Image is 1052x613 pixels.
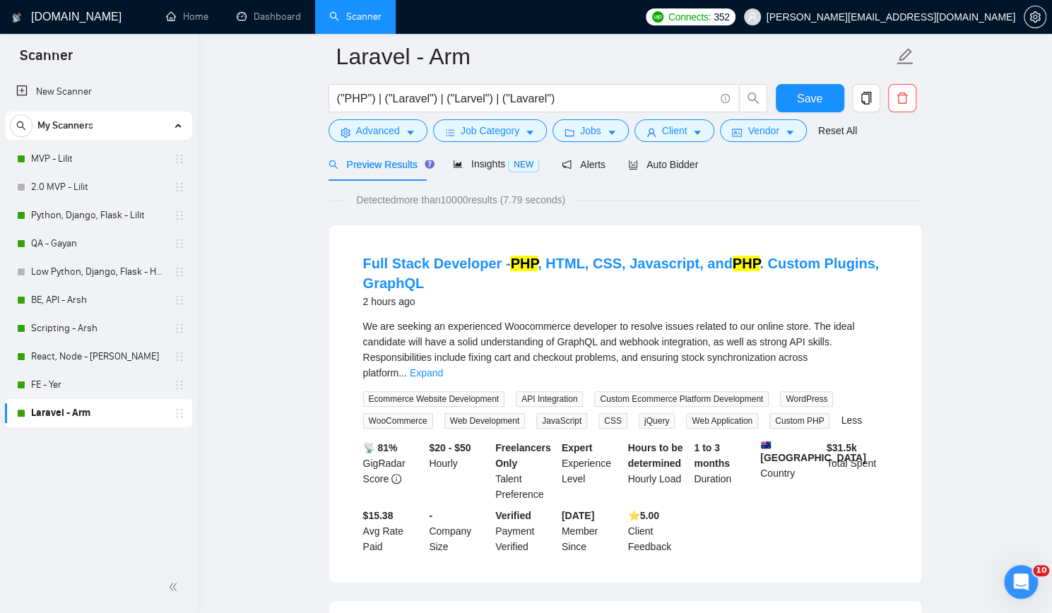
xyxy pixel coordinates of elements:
div: Total Spent [824,440,890,502]
a: Python, Django, Flask - Lilit [31,201,165,230]
span: holder [174,294,185,306]
div: Payment Verified [492,508,559,554]
a: Full Stack Developer -PHP, HTML, CSS, Javascript, andPHP. Custom Plugins, GraphQL [363,256,880,291]
a: Expand [410,367,443,379]
span: edit [896,47,914,66]
span: holder [174,238,185,249]
span: We are seeking an experienced Woocommerce developer to resolve issues related to our online store... [363,321,855,379]
span: caret-down [692,127,702,138]
span: Web Application [686,413,758,429]
button: settingAdvancedcaret-down [329,119,427,142]
span: caret-down [406,127,415,138]
button: userClientcaret-down [634,119,715,142]
span: Alerts [562,159,605,170]
span: robot [628,160,638,169]
span: holder [174,210,185,221]
span: area-chart [453,159,463,169]
b: ⭐️ 5.00 [628,510,659,521]
a: Laravel - Arm [31,399,165,427]
span: Insights [453,158,539,169]
a: 2.0 MVP - Lilit [31,173,165,201]
span: NEW [508,157,539,172]
span: Ecommerce Website Development [363,391,505,407]
div: We are seeking an experienced Woocommerce developer to resolve issues related to our online store... [363,319,887,381]
mark: PHP [733,256,760,271]
div: Company Size [426,508,492,554]
b: - [429,510,432,521]
span: info-circle [391,474,401,484]
span: WordPress [780,391,833,407]
div: Client Feedback [625,508,692,554]
button: barsJob Categorycaret-down [433,119,547,142]
a: homeHome [166,11,208,23]
span: CSS [598,413,627,429]
li: My Scanners [5,112,192,427]
span: Auto Bidder [628,159,698,170]
a: Low Python, Django, Flask - Hayk [31,258,165,286]
div: Experience Level [559,440,625,502]
span: notification [562,160,572,169]
span: Scanner [8,45,84,75]
b: Verified [495,510,531,521]
a: searchScanner [329,11,382,23]
span: holder [174,323,185,334]
span: user [646,127,656,138]
span: caret-down [785,127,795,138]
button: setting [1024,6,1046,28]
span: Connects: [668,9,711,25]
span: setting [1024,11,1046,23]
a: Scripting - Arsh [31,314,165,343]
a: BE, API - Arsh [31,286,165,314]
div: Talent Preference [492,440,559,502]
a: Less [841,415,862,426]
b: $ 31.5k [827,442,857,453]
span: delete [889,92,916,105]
img: logo [12,6,22,29]
span: 352 [714,9,729,25]
span: Jobs [580,123,601,138]
span: Job Category [461,123,519,138]
span: Custom Ecommerce Platform Development [594,391,769,407]
a: New Scanner [16,78,181,106]
a: React, Node - [PERSON_NAME] [31,343,165,371]
b: [DATE] [562,510,594,521]
button: copy [852,84,880,112]
span: Custom PHP [769,413,829,429]
div: Hourly Load [625,440,692,502]
a: MVP - Lilit [31,145,165,173]
button: delete [888,84,916,112]
span: holder [174,379,185,391]
span: jQuery [639,413,675,429]
div: GigRadar Score [360,440,427,502]
div: Duration [691,440,757,502]
span: holder [174,266,185,278]
span: user [747,12,757,22]
span: search [740,92,767,105]
span: copy [853,92,880,105]
span: JavaScript [536,413,587,429]
b: 1 to 3 months [694,442,730,469]
b: 📡 81% [363,442,398,453]
span: Save [797,90,822,107]
span: 10 [1033,565,1049,576]
span: holder [174,153,185,165]
iframe: Intercom live chat [1004,565,1038,599]
div: Country [757,440,824,502]
span: holder [174,181,185,193]
mark: PHP [510,256,538,271]
div: Hourly [426,440,492,502]
span: bars [445,127,455,138]
span: Detected more than 10000 results (7.79 seconds) [346,192,575,208]
span: search [11,121,32,131]
span: caret-down [607,127,617,138]
span: search [329,160,338,169]
span: Client [662,123,687,138]
span: caret-down [525,127,535,138]
b: $15.38 [363,510,394,521]
button: search [739,84,767,112]
b: Hours to be determined [628,442,683,469]
span: info-circle [721,94,730,103]
button: folderJobscaret-down [552,119,629,142]
b: Freelancers Only [495,442,551,469]
div: 2 hours ago [363,293,887,310]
